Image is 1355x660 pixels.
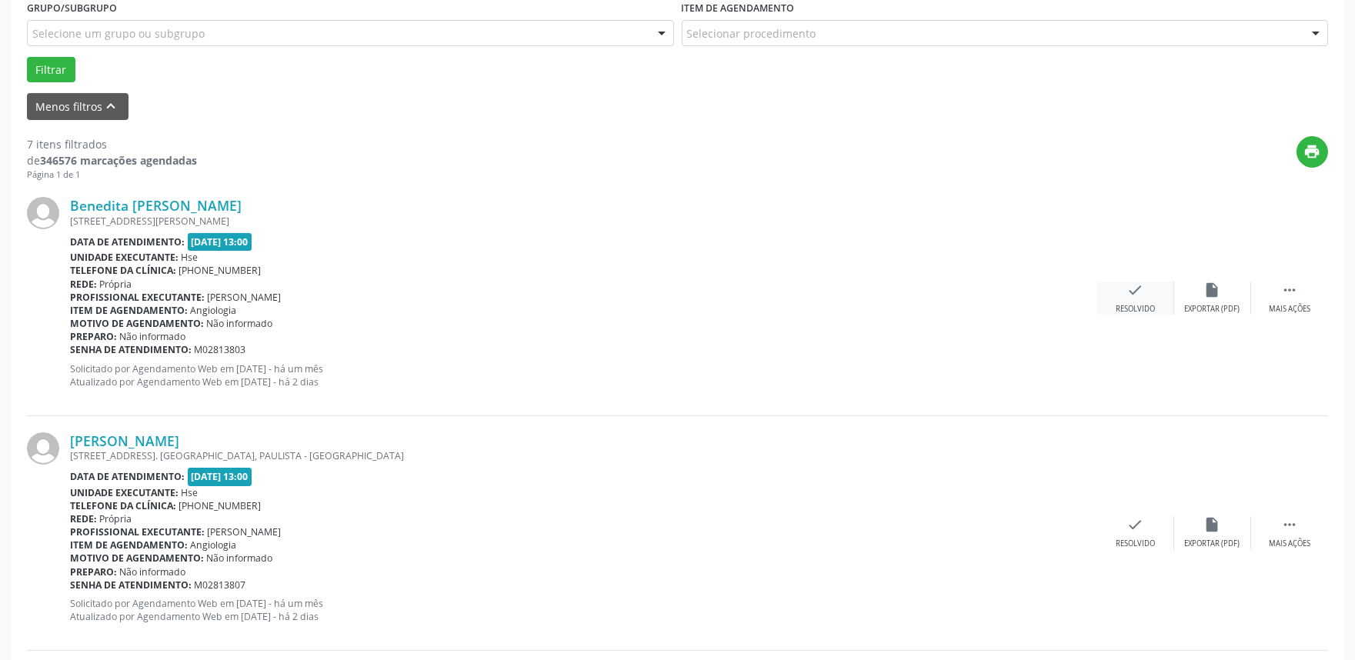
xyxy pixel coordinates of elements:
span: Angiologia [191,304,237,317]
strong: 346576 marcações agendadas [40,153,197,168]
img: img [27,197,59,229]
div: Página 1 de 1 [27,168,197,182]
b: Profissional executante: [70,525,205,538]
b: Item de agendamento: [70,304,188,317]
span: Não informado [120,330,186,343]
i: keyboard_arrow_up [103,98,120,115]
span: [PERSON_NAME] [208,291,282,304]
img: img [27,432,59,465]
span: Não informado [120,565,186,578]
b: Telefone da clínica: [70,499,176,512]
i:  [1281,282,1298,298]
div: [STREET_ADDRESS][PERSON_NAME] [70,215,1097,228]
b: Motivo de agendamento: [70,552,204,565]
span: Hse [182,486,199,499]
b: Unidade executante: [70,486,179,499]
div: Mais ações [1269,538,1310,549]
span: Própria [100,512,132,525]
span: M02813803 [195,343,246,356]
div: Mais ações [1269,304,1310,315]
b: Data de atendimento: [70,470,185,483]
b: Rede: [70,278,97,291]
div: Resolvido [1116,538,1155,549]
button: print [1297,136,1328,168]
b: Rede: [70,512,97,525]
span: Selecione um grupo ou subgrupo [32,25,205,42]
b: Item de agendamento: [70,538,188,552]
i:  [1281,516,1298,533]
span: Não informado [207,552,273,565]
b: Data de atendimento: [70,235,185,248]
i: check [1127,516,1144,533]
div: [STREET_ADDRESS]. [GEOGRAPHIC_DATA], PAULISTA - [GEOGRAPHIC_DATA] [70,449,1097,462]
span: Própria [100,278,132,291]
b: Preparo: [70,565,117,578]
i: print [1304,143,1321,160]
b: Profissional executante: [70,291,205,304]
i: insert_drive_file [1204,516,1221,533]
b: Motivo de agendamento: [70,317,204,330]
span: M02813807 [195,578,246,592]
span: [DATE] 13:00 [188,468,252,485]
div: Exportar (PDF) [1185,304,1240,315]
b: Senha de atendimento: [70,343,192,356]
p: Solicitado por Agendamento Web em [DATE] - há um mês Atualizado por Agendamento Web em [DATE] - h... [70,597,1097,623]
span: Angiologia [191,538,237,552]
div: 7 itens filtrados [27,136,197,152]
span: [PHONE_NUMBER] [179,499,262,512]
span: Hse [182,251,199,264]
span: [PERSON_NAME] [208,525,282,538]
a: Benedita [PERSON_NAME] [70,197,242,214]
span: Não informado [207,317,273,330]
i: check [1127,282,1144,298]
b: Senha de atendimento: [70,578,192,592]
div: de [27,152,197,168]
button: Menos filtroskeyboard_arrow_up [27,93,128,120]
span: [DATE] 13:00 [188,233,252,251]
span: [PHONE_NUMBER] [179,264,262,277]
b: Telefone da clínica: [70,264,176,277]
i: insert_drive_file [1204,282,1221,298]
a: [PERSON_NAME] [70,432,179,449]
b: Preparo: [70,330,117,343]
span: Selecionar procedimento [687,25,816,42]
div: Exportar (PDF) [1185,538,1240,549]
b: Unidade executante: [70,251,179,264]
div: Resolvido [1116,304,1155,315]
p: Solicitado por Agendamento Web em [DATE] - há um mês Atualizado por Agendamento Web em [DATE] - h... [70,362,1097,388]
button: Filtrar [27,57,75,83]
